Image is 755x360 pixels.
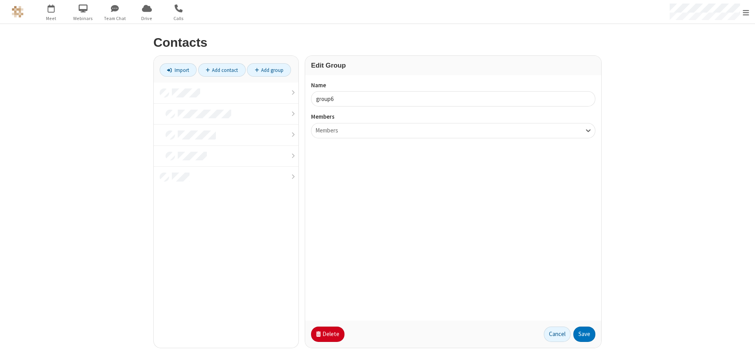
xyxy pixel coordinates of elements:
label: Members [311,112,595,121]
button: Delete [311,327,344,342]
span: Drive [132,15,162,22]
label: Name [311,81,595,90]
h3: Edit Group [311,62,595,69]
span: Calls [164,15,193,22]
iframe: Chat [735,340,749,354]
a: Add group [247,63,291,77]
a: Import [160,63,197,77]
span: Meet [37,15,66,22]
button: Save [573,327,595,342]
img: QA Selenium DO NOT DELETE OR CHANGE [12,6,24,18]
span: Team Chat [100,15,130,22]
a: Add contact [198,63,246,77]
input: Name [311,91,595,107]
span: Webinars [68,15,98,22]
a: Cancel [544,327,571,342]
h2: Contacts [153,36,602,50]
